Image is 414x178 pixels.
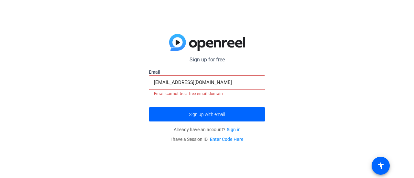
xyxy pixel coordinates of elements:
mat-error: Email cannot be a free email domain [154,90,260,97]
p: Sign up for free [149,56,265,64]
input: Enter Email Address [154,79,260,86]
span: I have a Session ID. [170,137,244,142]
a: Sign in [227,127,241,132]
mat-icon: accessibility [377,162,385,170]
button: Sign up with email [149,107,265,121]
label: Email [149,69,265,75]
span: Already have an account? [174,127,241,132]
a: Enter Code Here [210,137,244,142]
img: blue-gradient.svg [169,34,245,51]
